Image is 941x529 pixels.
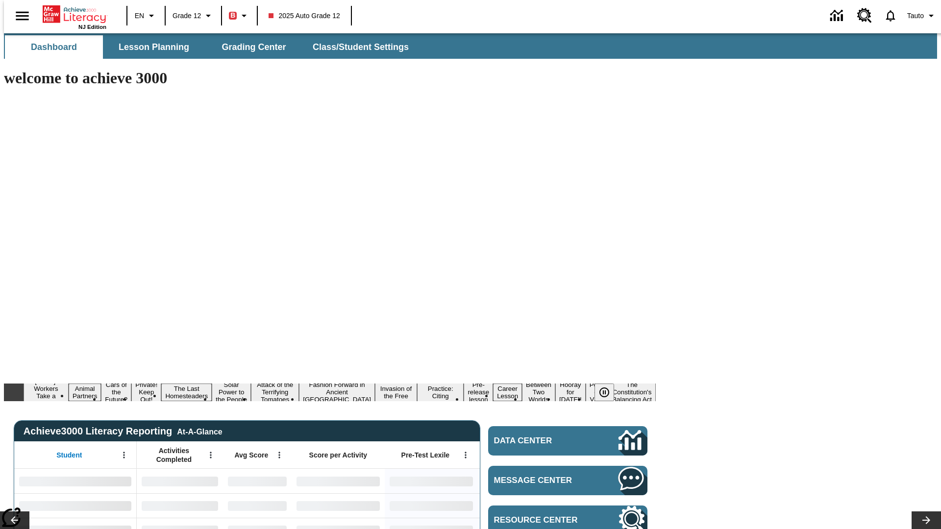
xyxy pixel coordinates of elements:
[464,380,493,405] button: Slide 11 Pre-release lesson
[594,384,614,401] button: Pause
[494,515,589,525] span: Resource Center
[494,476,589,485] span: Message Center
[101,380,131,405] button: Slide 3 Cars of the Future?
[4,33,937,59] div: SubNavbar
[119,42,189,53] span: Lesson Planning
[223,493,292,518] div: No Data,
[161,384,212,401] button: Slide 5 The Last Homesteaders
[488,466,647,495] a: Message Center
[78,24,106,30] span: NJ Edition
[117,448,131,462] button: Open Menu
[169,7,218,24] button: Grade: Grade 12, Select a grade
[269,11,340,21] span: 2025 Auto Grade 12
[594,384,624,401] div: Pause
[824,2,851,29] a: Data Center
[137,469,223,493] div: No Data,
[142,446,206,464] span: Activities Completed
[305,35,417,59] button: Class/Student Settings
[5,35,103,59] button: Dashboard
[131,380,161,405] button: Slide 4 Private! Keep Out!
[135,11,144,21] span: EN
[56,451,82,459] span: Student
[31,42,77,53] span: Dashboard
[608,380,656,405] button: Slide 16 The Constitution's Balancing Act
[458,448,473,462] button: Open Menu
[223,469,292,493] div: No Data,
[4,69,656,87] h1: welcome to achieve 3000
[225,7,254,24] button: Boost Class color is red. Change class color
[586,380,608,405] button: Slide 15 Point of View
[24,426,223,437] span: Achieve3000 Literacy Reporting
[43,4,106,24] a: Home
[417,376,464,409] button: Slide 10 Mixed Practice: Citing Evidence
[177,426,222,436] div: At-A-Glance
[907,11,924,21] span: Tauto
[203,448,218,462] button: Open Menu
[212,380,251,405] button: Slide 6 Solar Power to the People
[851,2,878,29] a: Resource Center, Will open in new tab
[878,3,903,28] a: Notifications
[105,35,203,59] button: Lesson Planning
[555,380,586,405] button: Slide 14 Hooray for Constitution Day!
[130,7,162,24] button: Language: EN, Select a language
[24,376,69,409] button: Slide 1 Labor Day: Workers Take a Stand
[309,451,368,459] span: Score per Activity
[251,380,299,405] button: Slide 7 Attack of the Terrifying Tomatoes
[4,35,418,59] div: SubNavbar
[173,11,201,21] span: Grade 12
[375,376,417,409] button: Slide 9 The Invasion of the Free CD
[912,511,941,529] button: Lesson carousel, Next
[494,436,586,446] span: Data Center
[401,451,450,459] span: Pre-Test Lexile
[522,380,555,405] button: Slide 13 Between Two Worlds
[234,451,268,459] span: Avg Score
[230,9,235,22] span: B
[222,42,286,53] span: Grading Center
[488,426,647,456] a: Data Center
[903,7,941,24] button: Profile/Settings
[137,493,223,518] div: No Data,
[205,35,303,59] button: Grading Center
[299,380,375,405] button: Slide 8 Fashion Forward in Ancient Rome
[69,384,101,401] button: Slide 2 Animal Partners
[313,42,409,53] span: Class/Student Settings
[493,384,522,401] button: Slide 12 Career Lesson
[8,1,37,30] button: Open side menu
[272,448,287,462] button: Open Menu
[43,3,106,30] div: Home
